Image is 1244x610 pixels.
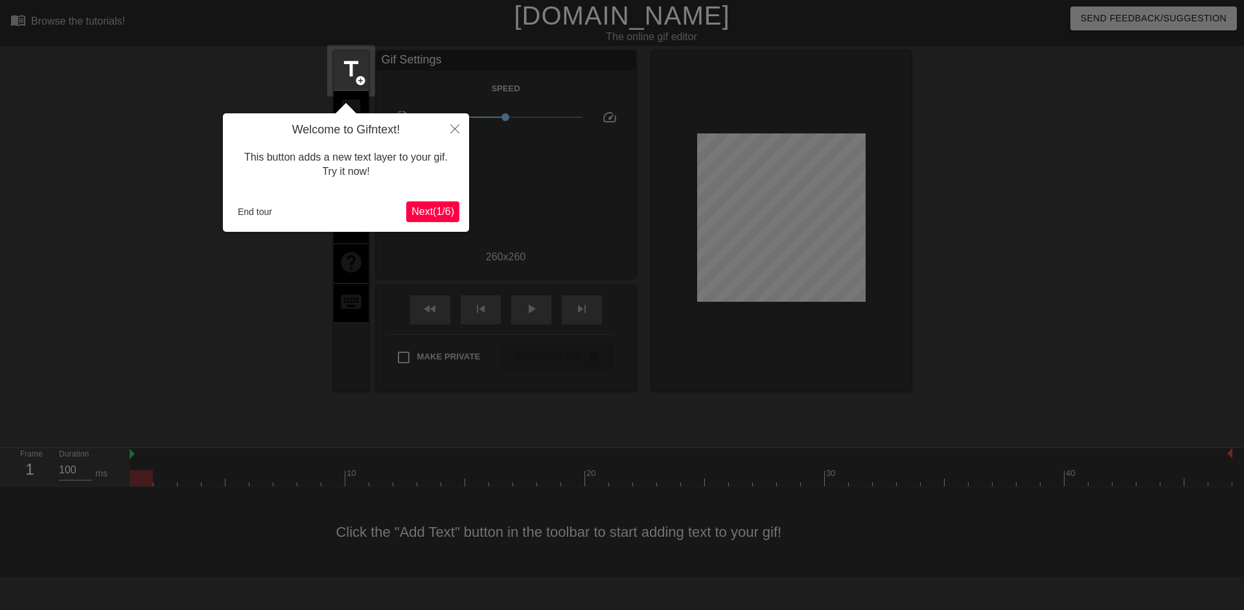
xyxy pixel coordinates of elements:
[233,137,459,192] div: This button adds a new text layer to your gif. Try it now!
[233,123,459,137] h4: Welcome to Gifntext!
[441,113,469,143] button: Close
[406,201,459,222] button: Next
[233,202,277,221] button: End tour
[411,206,454,217] span: Next ( 1 / 6 )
